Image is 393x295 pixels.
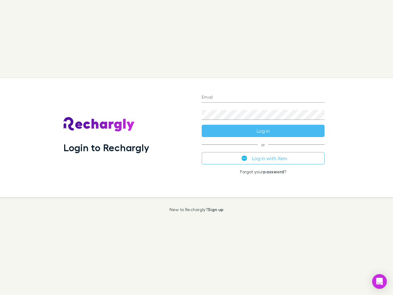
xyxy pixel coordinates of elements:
span: or [202,144,325,145]
p: New to Rechargly? [169,207,224,212]
h1: Login to Rechargly [64,142,149,153]
a: password [263,169,284,174]
img: Xero's logo [242,155,247,161]
div: Open Intercom Messenger [372,274,387,289]
button: Log in with Xero [202,152,325,164]
img: Rechargly's Logo [64,117,135,132]
button: Log in [202,125,325,137]
p: Forgot your ? [202,169,325,174]
a: Sign up [208,207,224,212]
